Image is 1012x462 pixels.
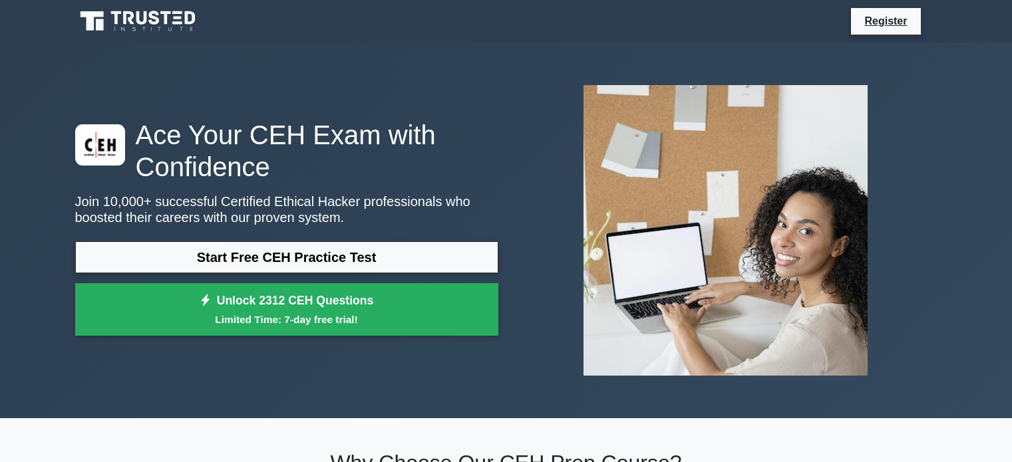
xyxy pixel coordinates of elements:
[75,241,498,273] a: Start Free CEH Practice Test
[75,283,498,336] a: Unlock 2312 CEH QuestionsLimited Time: 7-day free trial!
[856,13,915,29] a: Register
[75,119,498,183] h1: Ace Your CEH Exam with Confidence
[92,312,482,327] small: Limited Time: 7-day free trial!
[75,193,498,225] p: Join 10,000+ successful Certified Ethical Hacker professionals who boosted their careers with our...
